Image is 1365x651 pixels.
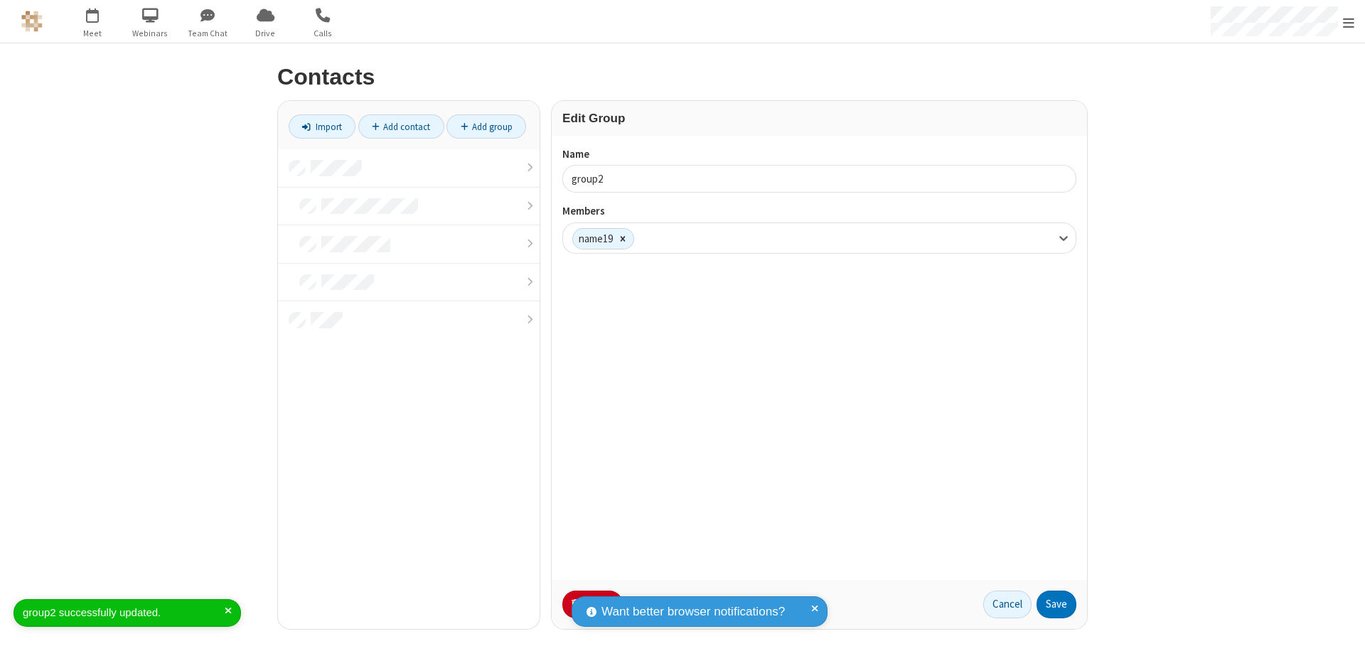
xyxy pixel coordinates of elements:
h2: Contacts [277,65,1088,90]
span: Webinars [124,27,177,40]
span: Drive [239,27,292,40]
span: Meet [66,27,119,40]
a: Add group [446,114,526,139]
h3: Edit Group [562,112,1076,125]
button: Delete [562,591,623,619]
a: Add contact [358,114,444,139]
div: group2 successfully updated. [23,605,225,621]
div: name19 [573,229,613,249]
button: Save [1037,591,1076,619]
a: Import [289,114,355,139]
span: Calls [296,27,350,40]
input: Name [562,165,1076,193]
img: QA Selenium DO NOT DELETE OR CHANGE [21,11,43,32]
label: Members [562,203,1076,220]
span: Want better browser notifications? [601,603,785,621]
label: Name [562,146,1076,163]
span: Team Chat [181,27,235,40]
a: Cancel [983,591,1032,619]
